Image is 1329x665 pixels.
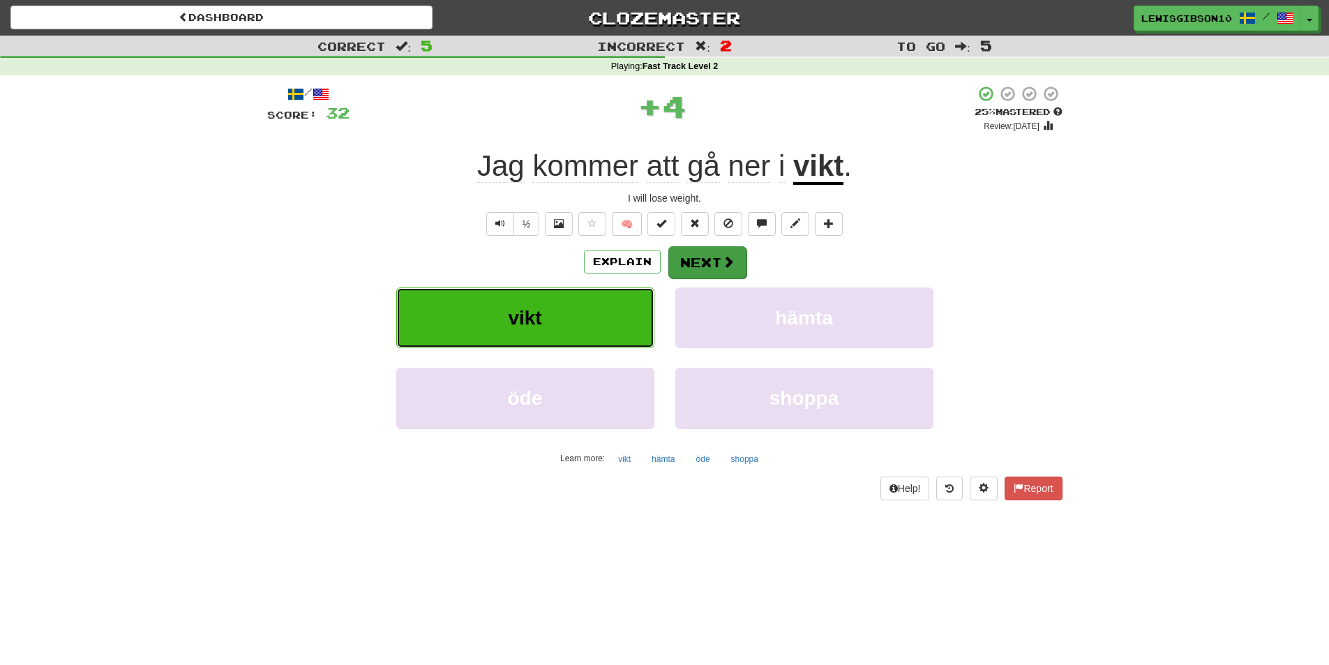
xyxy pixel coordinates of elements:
[532,149,638,183] span: kommer
[1263,11,1270,21] span: /
[695,40,710,52] span: :
[638,85,662,127] span: +
[560,454,605,463] small: Learn more:
[267,191,1063,205] div: I will lose weight.
[975,106,1063,119] div: Mastered
[644,449,682,470] button: hämta
[689,449,718,470] button: öde
[723,449,766,470] button: shoppa
[612,212,642,236] button: 🧠
[610,449,638,470] button: vikt
[775,307,832,329] span: hämta
[513,212,540,236] button: ½
[984,121,1039,131] small: Review: [DATE]
[975,106,996,117] span: 25 %
[396,287,654,348] button: vikt
[687,149,720,183] span: gå
[720,37,732,54] span: 2
[545,212,573,236] button: Show image (alt+x)
[955,40,970,52] span: :
[396,368,654,428] button: öde
[748,212,776,236] button: Discuss sentence (alt+u)
[317,39,386,53] span: Correct
[453,6,876,30] a: Clozemaster
[1141,12,1232,24] span: lewisgibson10
[668,246,746,278] button: Next
[267,85,350,103] div: /
[10,6,433,29] a: Dashboard
[597,39,685,53] span: Incorrect
[584,250,661,274] button: Explain
[508,387,543,409] span: öde
[483,212,540,236] div: Text-to-speech controls
[843,149,852,182] span: .
[267,109,317,121] span: Score:
[728,149,771,183] span: ner
[1134,6,1301,31] a: lewisgibson10 /
[643,61,719,71] strong: Fast Track Level 2
[815,212,843,236] button: Add to collection (alt+a)
[936,477,963,500] button: Round history (alt+y)
[714,212,742,236] button: Ignore sentence (alt+i)
[662,89,686,124] span: 4
[1005,477,1062,500] button: Report
[980,37,992,54] span: 5
[508,307,541,329] span: vikt
[477,149,525,183] span: Jag
[675,368,933,428] button: shoppa
[578,212,606,236] button: Favorite sentence (alt+f)
[647,149,679,183] span: att
[647,212,675,236] button: Set this sentence to 100% Mastered (alt+m)
[396,40,411,52] span: :
[486,212,514,236] button: Play sentence audio (ctl+space)
[779,149,785,183] span: i
[421,37,433,54] span: 5
[681,212,709,236] button: Reset to 0% Mastered (alt+r)
[781,212,809,236] button: Edit sentence (alt+d)
[880,477,930,500] button: Help!
[896,39,945,53] span: To go
[793,149,843,185] u: vikt
[675,287,933,348] button: hämta
[326,104,350,121] span: 32
[769,387,839,409] span: shoppa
